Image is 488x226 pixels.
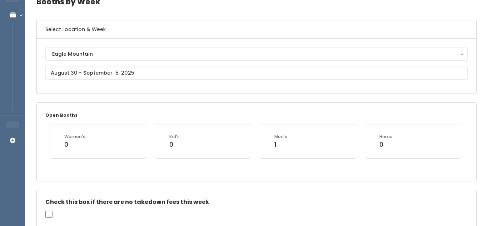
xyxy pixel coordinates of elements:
h5: Check this box if there are no takedown fees this week [45,199,468,205]
small: Open Booths [45,112,78,118]
input: August 30 - September 5, 2025 [45,66,468,80]
button: Eagle Mountain [45,47,468,61]
div: 1 [274,140,287,149]
div: Home [379,134,393,140]
div: 0 [64,140,85,149]
div: Kid's [169,134,180,140]
div: 0 [169,140,180,149]
div: 0 [379,140,393,149]
div: Eagle Mountain [52,50,461,58]
div: Women's [64,134,85,140]
h6: Select Location & Week [37,20,476,39]
div: Men's [274,134,287,140]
